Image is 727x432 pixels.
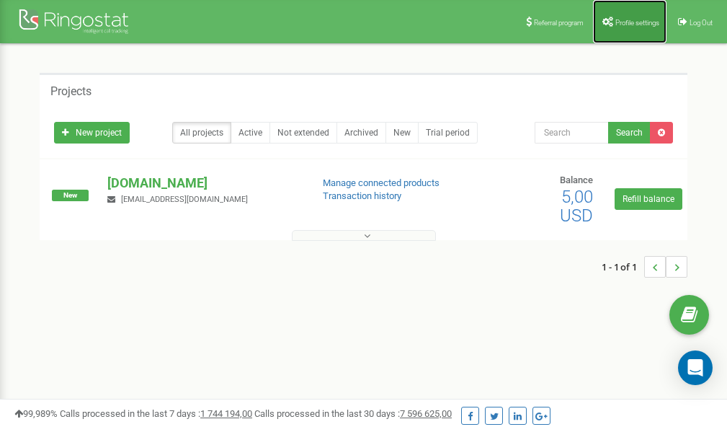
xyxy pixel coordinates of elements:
[172,122,231,144] a: All projects
[54,122,130,144] a: New project
[231,122,270,144] a: Active
[107,174,299,193] p: [DOMAIN_NAME]
[608,122,651,144] button: Search
[560,187,593,226] span: 5,00 USD
[269,122,337,144] a: Not extended
[690,19,713,27] span: Log Out
[323,190,401,201] a: Transaction history
[534,19,584,27] span: Referral program
[535,122,609,144] input: Search
[14,408,58,419] span: 99,989%
[385,122,419,144] a: New
[615,188,682,210] a: Refill balance
[52,190,89,201] span: New
[418,122,478,144] a: Trial period
[121,195,248,204] span: [EMAIL_ADDRESS][DOMAIN_NAME]
[200,408,252,419] u: 1 744 194,00
[560,175,593,185] span: Balance
[678,351,713,385] div: Open Intercom Messenger
[602,242,687,292] nav: ...
[336,122,386,144] a: Archived
[602,256,644,278] span: 1 - 1 of 1
[615,19,659,27] span: Profile settings
[254,408,452,419] span: Calls processed in the last 30 days :
[400,408,452,419] u: 7 596 625,00
[50,85,92,98] h5: Projects
[60,408,252,419] span: Calls processed in the last 7 days :
[323,177,440,188] a: Manage connected products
